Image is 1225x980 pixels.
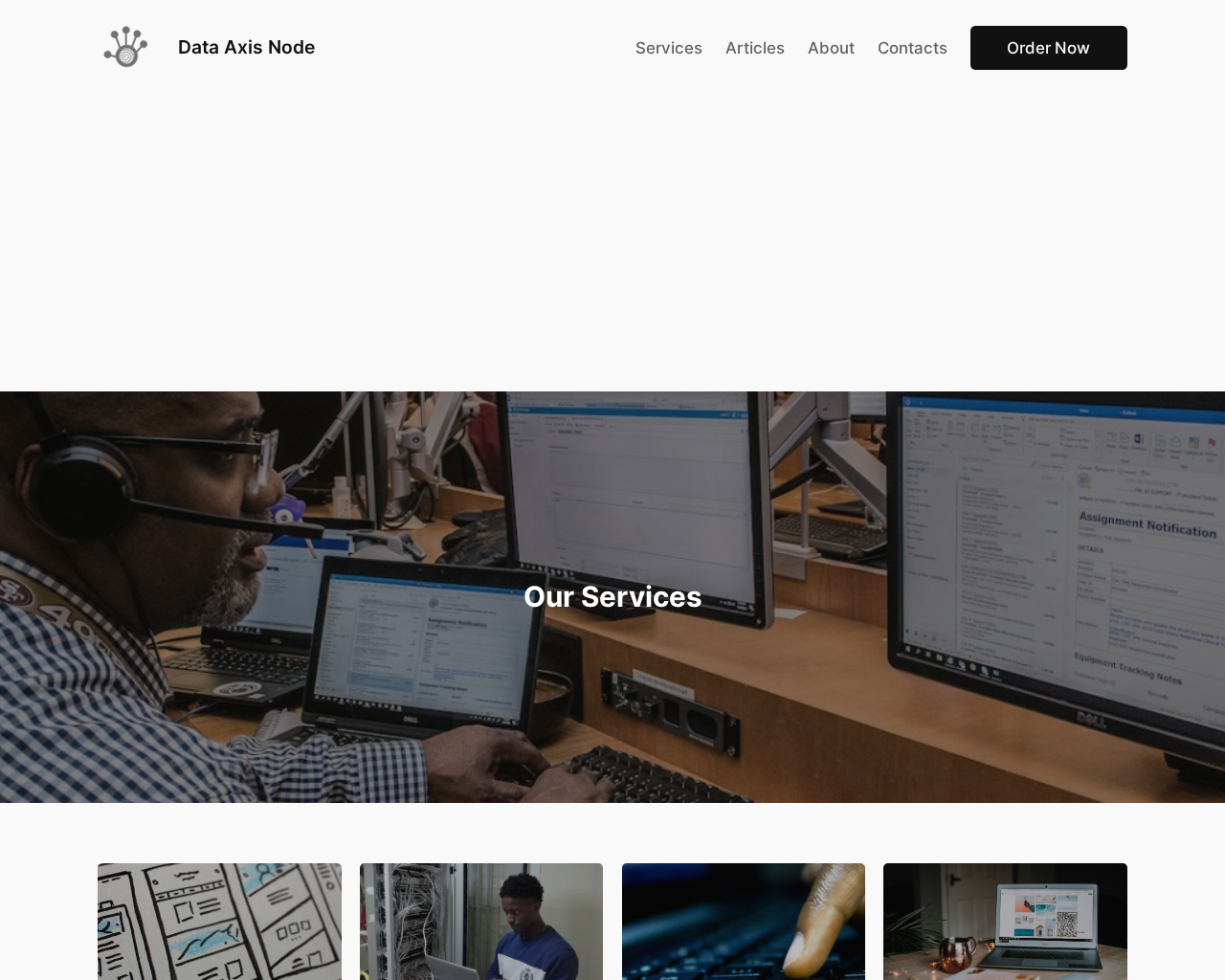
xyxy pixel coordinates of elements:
span: Contacts [878,38,947,57]
span: Articles [725,38,785,57]
a: Contacts [878,35,947,60]
span: About [808,38,855,57]
img: Data Axis Node [98,19,155,77]
a: About [808,35,855,60]
nav: Main Menu [635,26,1127,71]
a: Order Now [970,26,1127,71]
a: Data Axis Node [178,35,315,58]
a: Articles [725,35,785,60]
a: Services [635,35,702,60]
strong: Our Services [523,579,702,613]
iframe: Advertisement [38,114,1187,382]
span: Services [635,38,702,57]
